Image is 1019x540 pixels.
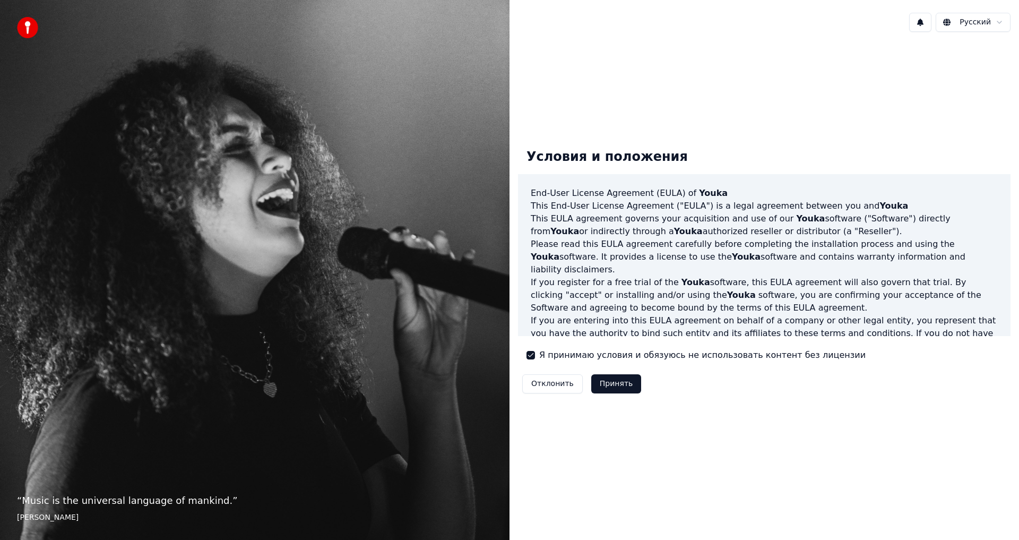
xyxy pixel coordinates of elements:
div: Условия и положения [518,140,696,174]
button: Принять [591,374,642,393]
p: This EULA agreement governs your acquisition and use of our software ("Software") directly from o... [531,212,998,238]
span: Youka [796,213,825,224]
span: Youka [727,290,756,300]
span: Youka [681,277,710,287]
p: “ Music is the universal language of mankind. ” [17,493,493,508]
img: youka [17,17,38,38]
p: Please read this EULA agreement carefully before completing the installation process and using th... [531,238,998,276]
span: Youka [732,252,761,262]
p: If you register for a free trial of the software, this EULA agreement will also govern that trial... [531,276,998,314]
p: This End-User License Agreement ("EULA") is a legal agreement between you and [531,200,998,212]
span: Youka [531,252,559,262]
span: Youka [550,226,579,236]
span: Youka [699,188,728,198]
span: Youka [879,201,908,211]
footer: [PERSON_NAME] [17,512,493,523]
label: Я принимаю условия и обязуюсь не использовать контент без лицензии [539,349,866,362]
button: Отклонить [522,374,583,393]
span: Youka [674,226,703,236]
p: If you are entering into this EULA agreement on behalf of a company or other legal entity, you re... [531,314,998,365]
h3: End-User License Agreement (EULA) of [531,187,998,200]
